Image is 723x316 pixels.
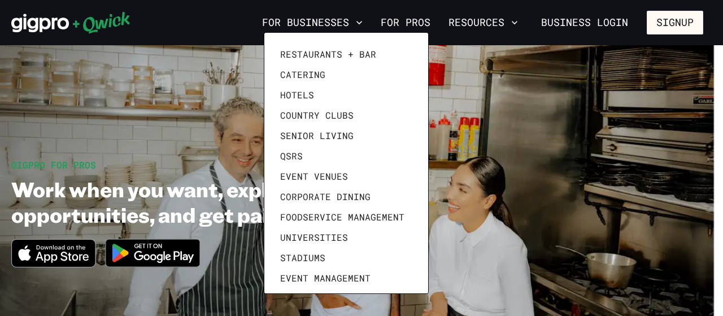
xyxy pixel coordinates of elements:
[280,211,404,223] span: Foodservice Management
[280,110,354,121] span: Country Clubs
[280,150,303,162] span: QSRs
[280,252,325,263] span: Stadiums
[280,293,320,304] span: Casinos
[280,171,348,182] span: Event Venues
[280,49,376,60] span: Restaurants + Bar
[280,130,354,141] span: Senior Living
[280,272,371,284] span: Event Management
[280,89,314,101] span: Hotels
[280,69,325,80] span: Catering
[280,232,348,243] span: Universities
[280,191,371,202] span: Corporate Dining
